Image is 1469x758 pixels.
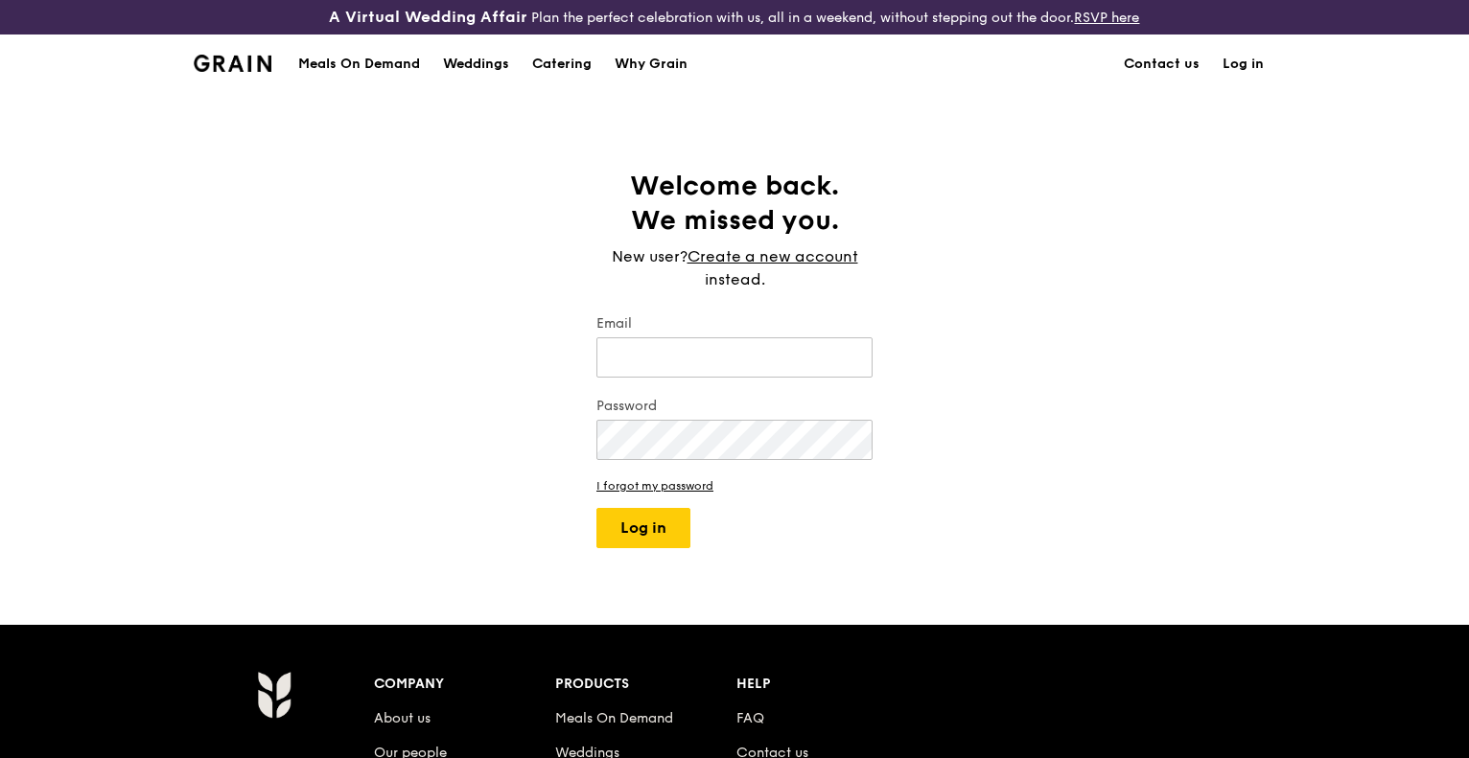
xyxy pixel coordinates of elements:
h3: A Virtual Wedding Affair [329,8,527,27]
a: Catering [521,35,603,93]
a: Meals On Demand [555,710,673,726]
div: Catering [532,35,592,93]
h1: Welcome back. We missed you. [596,169,873,238]
img: Grain [194,55,271,72]
div: Products [555,671,736,698]
a: About us [374,710,431,726]
div: Meals On Demand [298,35,420,93]
div: Company [374,671,555,698]
a: Create a new account [688,245,858,268]
a: Contact us [1112,35,1211,93]
div: Plan the perfect celebration with us, all in a weekend, without stepping out the door. [245,8,1224,27]
div: Why Grain [615,35,688,93]
button: Log in [596,508,690,548]
a: Why Grain [603,35,699,93]
a: Weddings [431,35,521,93]
label: Email [596,314,873,333]
div: Help [736,671,918,698]
span: New user? [612,247,688,265]
a: GrainGrain [194,34,271,91]
a: RSVP here [1074,10,1139,26]
a: Log in [1211,35,1275,93]
a: I forgot my password [596,479,873,493]
img: Grain [257,671,291,719]
div: Weddings [443,35,509,93]
span: instead. [705,270,765,288]
label: Password [596,397,873,416]
a: FAQ [736,710,764,726]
